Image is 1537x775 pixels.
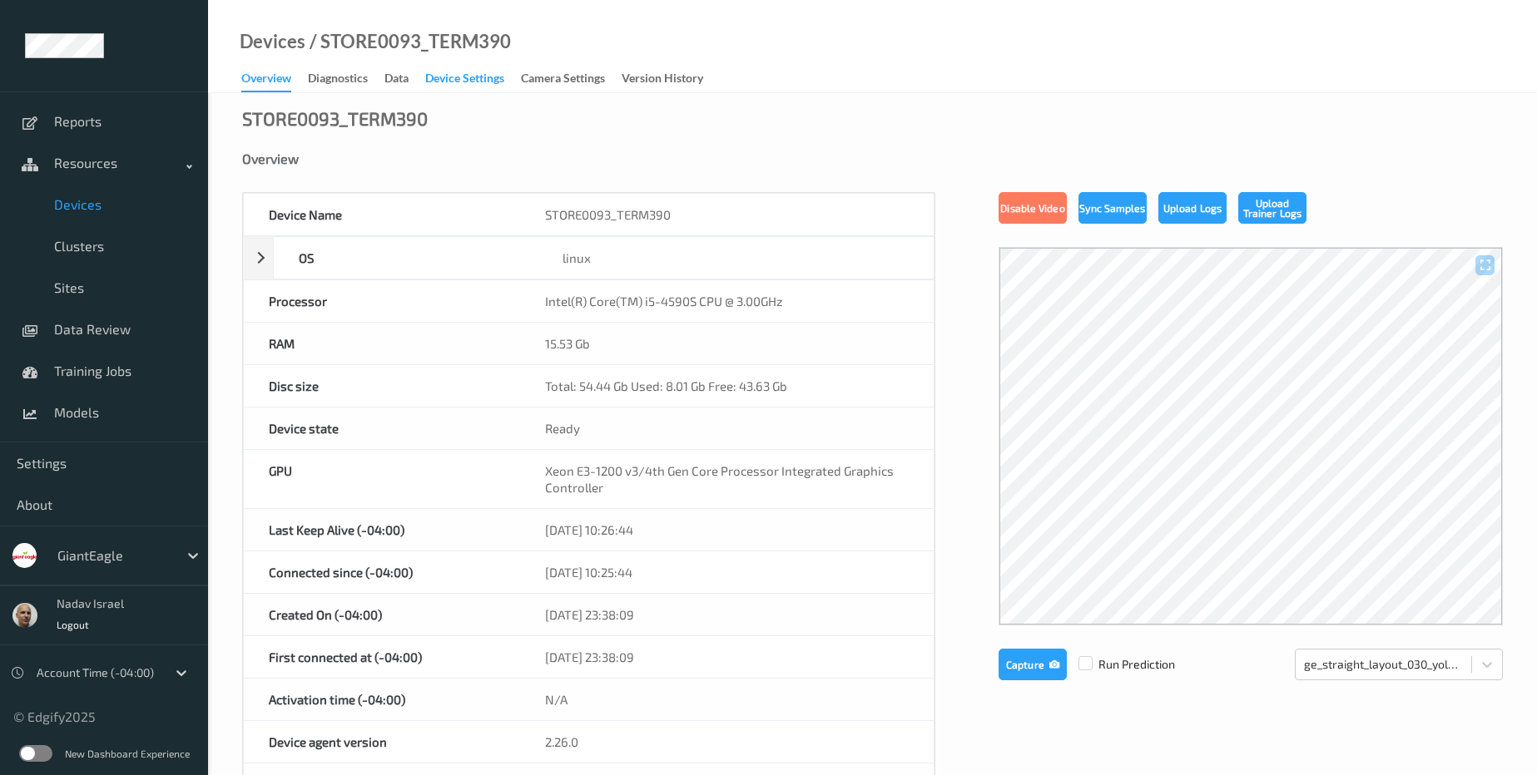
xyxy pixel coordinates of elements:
[244,721,520,763] div: Device agent version
[241,70,291,92] div: Overview
[241,67,308,92] a: Overview
[305,33,511,50] div: / STORE0093_TERM390
[308,67,384,91] a: Diagnostics
[244,280,520,322] div: Processor
[520,407,935,449] div: Ready
[622,70,703,91] div: Version History
[1158,192,1227,224] button: Upload Logs
[242,151,1503,167] div: Overview
[520,450,935,508] div: Xeon E3-1200 v3/4th Gen Core Processor Integrated Graphics Controller
[242,110,428,126] div: STORE0093_TERM390
[999,649,1067,680] button: Capture
[243,236,935,279] div: OSlinux
[240,33,305,50] a: Devices
[520,636,935,678] div: [DATE] 23:38:09
[1067,656,1175,673] span: Run Prediction
[520,551,935,593] div: [DATE] 10:25:44
[244,551,520,593] div: Connected since (-04:00)
[244,636,520,678] div: First connected at (-04:00)
[384,70,409,91] div: Data
[244,194,520,235] div: Device Name
[521,70,605,91] div: Camera Settings
[244,407,520,449] div: Device state
[274,237,538,279] div: OS
[384,67,425,91] a: Data
[520,280,935,322] div: Intel(R) Core(TM) i5-4590S CPU @ 3.00GHz
[520,679,935,720] div: N/A
[1238,192,1306,224] button: Upload Trainer Logs
[520,194,935,235] div: STORE0093_TERM390
[520,323,935,364] div: 15.53 Gb
[1078,192,1147,224] button: Sync Samples
[425,70,504,91] div: Device Settings
[520,721,935,763] div: 2.26.0
[244,450,520,508] div: GPU
[521,67,622,91] a: Camera Settings
[244,509,520,550] div: Last Keep Alive (-04:00)
[538,237,934,279] div: linux
[244,594,520,635] div: Created On (-04:00)
[520,365,935,407] div: Total: 54.44 Gb Used: 8.01 Gb Free: 43.63 Gb
[425,67,521,91] a: Device Settings
[244,365,520,407] div: Disc size
[244,679,520,720] div: Activation time (-04:00)
[244,323,520,364] div: RAM
[520,509,935,550] div: [DATE] 10:26:44
[622,67,720,91] a: Version History
[520,594,935,635] div: [DATE] 23:38:09
[308,70,368,91] div: Diagnostics
[999,192,1067,224] button: Disable Video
